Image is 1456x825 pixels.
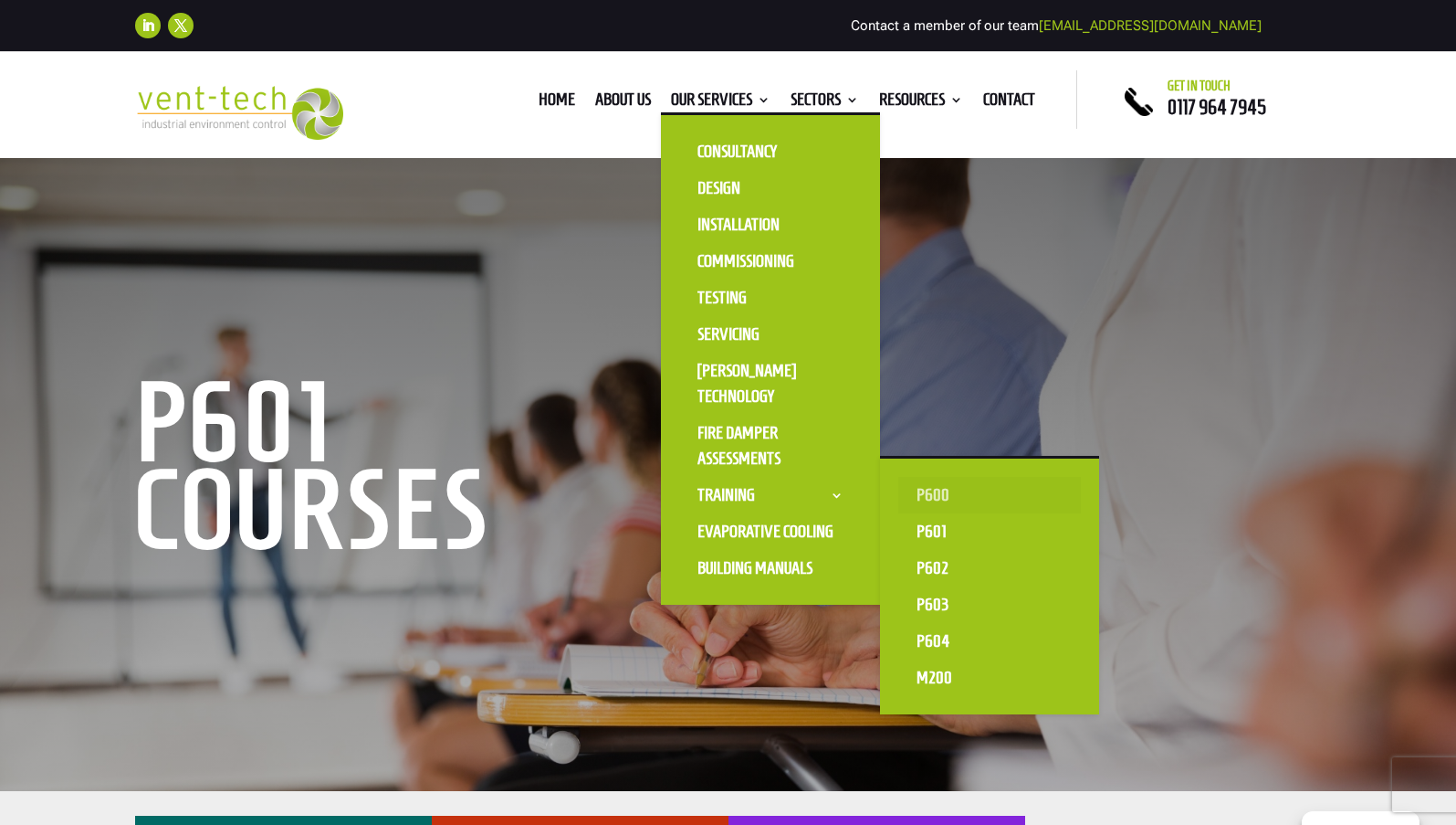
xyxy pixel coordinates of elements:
[679,415,862,477] a: Fire Damper Assessments
[671,93,770,113] a: Our Services
[679,550,862,587] a: Building Manuals
[679,133,862,170] a: Consultancy
[898,513,1081,550] a: P601
[898,587,1081,623] a: P603
[168,13,194,38] a: Follow on X
[679,280,862,316] a: Testing
[135,13,161,38] a: Follow on LinkedIn
[1039,17,1262,34] a: [EMAIL_ADDRESS][DOMAIN_NAME]
[898,660,1081,696] a: M200
[898,550,1081,587] a: P602
[791,93,859,113] a: Sectors
[898,623,1081,660] a: P604
[879,93,963,113] a: Resources
[135,86,344,140] img: 2023-09-27T08_35_16.549ZVENT-TECH---Clear-background
[595,93,651,113] a: About us
[679,170,862,206] a: Design
[983,93,1035,113] a: Contact
[539,93,575,113] a: Home
[1168,96,1266,118] a: 0117 964 7945
[679,243,862,280] a: Commissioning
[679,513,862,550] a: Evaporative Cooling
[679,206,862,243] a: Installation
[1168,79,1231,93] span: Get in touch
[679,353,862,415] a: [PERSON_NAME] Technology
[679,477,862,513] a: Training
[679,316,862,353] a: Servicing
[898,477,1081,513] a: P600
[851,17,1262,34] span: Contact a member of our team
[135,378,692,563] h1: P601 Courses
